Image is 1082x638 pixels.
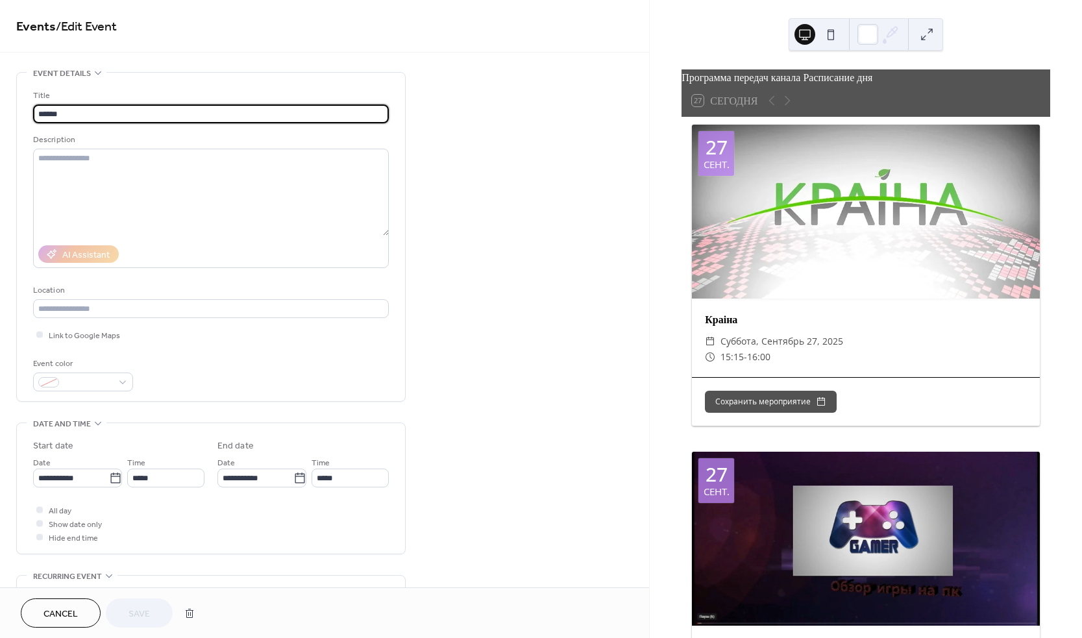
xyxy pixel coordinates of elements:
[33,439,73,453] div: Start date
[692,312,1040,327] div: Краіна
[49,504,71,518] span: All day
[705,349,715,365] div: ​
[312,456,330,470] span: Time
[33,417,91,431] span: Date and time
[682,69,1050,85] div: Программа передач канала Расписание дня
[704,487,730,497] div: сент.
[16,14,56,40] a: Events
[706,465,728,484] div: 27
[705,334,715,349] div: ​
[21,598,101,628] button: Cancel
[704,160,730,169] div: сент.
[49,329,120,343] span: Link to Google Maps
[33,357,130,371] div: Event color
[33,456,51,470] span: Date
[33,570,102,583] span: Recurring event
[747,349,770,365] span: 16:00
[744,349,747,365] span: -
[217,439,254,453] div: End date
[217,456,235,470] span: Date
[720,349,744,365] span: 15:15
[49,532,98,545] span: Hide end time
[49,518,102,532] span: Show date only
[706,138,728,157] div: 27
[127,456,145,470] span: Time
[33,67,91,80] span: Event details
[33,89,386,103] div: Title
[705,391,837,413] button: Сохранить мероприятие
[56,14,117,40] span: / Edit Event
[33,133,386,147] div: Description
[33,284,386,297] div: Location
[720,334,843,349] span: суббота, сентябрь 27, 2025
[43,607,78,621] span: Cancel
